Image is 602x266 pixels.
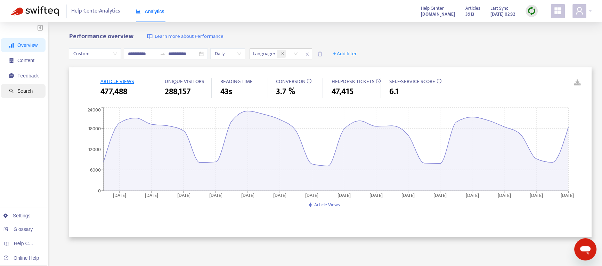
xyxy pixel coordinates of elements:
[154,33,223,41] span: Learn more about Performance
[9,89,14,93] span: search
[164,77,204,86] span: UNIQUE VISITORS
[73,49,117,59] span: Custom
[136,9,164,14] span: Analytics
[554,7,562,15] span: appstore
[276,85,295,98] span: 3.7 %
[90,166,101,174] tspan: 6000
[490,10,515,18] strong: [DATE] 02:32
[160,51,165,57] span: to
[465,10,474,18] strong: 3913
[281,52,284,56] span: close
[9,73,14,78] span: message
[88,145,101,153] tspan: 12000
[177,191,190,199] tspan: [DATE]
[98,186,101,194] tspan: 0
[14,241,42,246] span: Help Centers
[434,191,447,199] tspan: [DATE]
[17,42,38,48] span: Overview
[306,191,319,199] tspan: [DATE]
[3,255,39,261] a: Online Help
[3,226,33,232] a: Glossary
[466,191,479,199] tspan: [DATE]
[10,6,59,16] img: Swifteq
[337,191,351,199] tspan: [DATE]
[303,50,312,58] span: close
[421,10,455,18] a: [DOMAIN_NAME]
[328,48,362,59] button: + Add filter
[317,51,323,57] span: delete
[574,238,596,260] iframe: Button to launch messaging window, conversation in progress
[527,7,536,15] img: sync.dc5367851b00ba804db3.png
[465,5,480,12] span: Articles
[369,191,383,199] tspan: [DATE]
[69,31,133,42] b: Performance overview
[530,191,543,199] tspan: [DATE]
[490,5,508,12] span: Last Sync
[88,106,101,114] tspan: 24000
[331,85,353,98] span: 47,415
[250,49,276,59] span: Language :
[17,73,39,78] span: Feedback
[389,77,435,86] span: SELF-SERVICE SCORE
[147,34,153,39] img: image-link
[333,50,357,58] span: + Add filter
[575,7,584,15] span: user
[389,85,399,98] span: 6.1
[9,58,14,63] span: container
[17,58,34,63] span: Content
[314,201,340,209] span: Article Views
[401,191,415,199] tspan: [DATE]
[220,77,252,86] span: READING TIME
[9,43,14,48] span: signal
[164,85,190,98] span: 288,157
[88,124,101,132] tspan: 18000
[421,5,444,12] span: Help Center
[113,191,127,199] tspan: [DATE]
[274,191,287,199] tspan: [DATE]
[276,77,305,86] span: CONVERSION
[160,51,165,57] span: swap-right
[136,9,141,14] span: area-chart
[100,77,134,86] span: ARTICLE VIEWS
[331,77,374,86] span: HELPDESK TICKETS
[241,191,254,199] tspan: [DATE]
[71,5,120,18] span: Help Center Analytics
[3,213,31,218] a: Settings
[17,88,33,94] span: Search
[145,191,158,199] tspan: [DATE]
[561,191,574,199] tspan: [DATE]
[498,191,511,199] tspan: [DATE]
[220,85,232,98] span: 43s
[209,191,222,199] tspan: [DATE]
[100,85,127,98] span: 477,488
[214,49,241,59] span: Daily
[147,33,223,41] a: Learn more about Performance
